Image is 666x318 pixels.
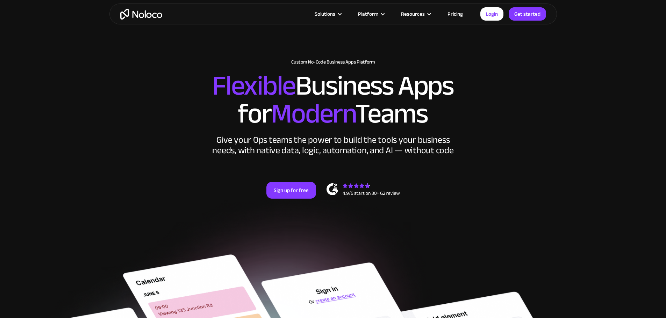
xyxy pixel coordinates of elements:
span: Modern [271,88,355,140]
a: Get started [509,7,546,21]
h2: Business Apps for Teams [116,72,550,128]
a: home [120,9,162,20]
div: Platform [358,9,378,19]
div: Resources [392,9,439,19]
a: Sign up for free [266,182,316,199]
span: Flexible [212,60,295,112]
div: Solutions [315,9,335,19]
div: Platform [349,9,392,19]
div: Solutions [306,9,349,19]
div: Resources [401,9,425,19]
div: Give your Ops teams the power to build the tools your business needs, with native data, logic, au... [211,135,456,156]
a: Login [480,7,503,21]
h1: Custom No-Code Business Apps Platform [116,59,550,65]
a: Pricing [439,9,472,19]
